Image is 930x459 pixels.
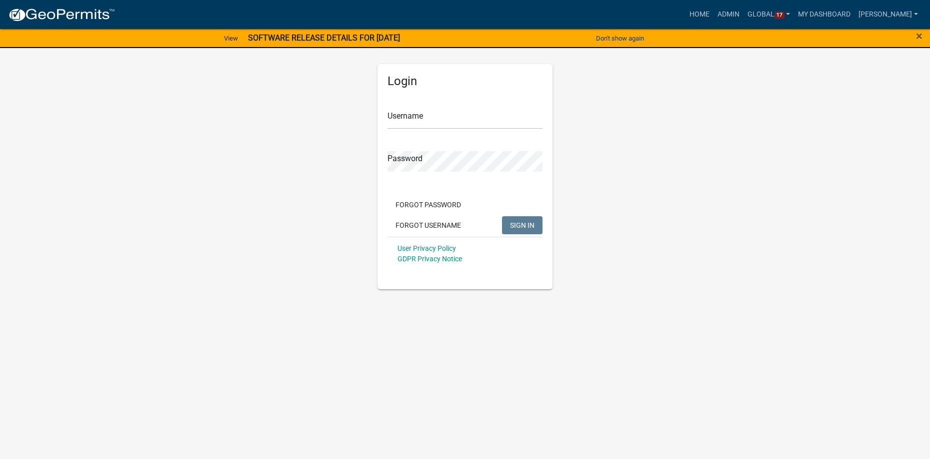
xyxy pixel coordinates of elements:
button: Close [916,30,922,42]
a: Home [685,5,713,24]
button: Don't show again [592,30,648,47]
span: 17 [774,12,784,20]
button: Forgot Password [387,196,469,214]
button: SIGN IN [502,216,542,234]
span: × [916,29,922,43]
a: User Privacy Policy [397,244,456,252]
a: Global17 [743,5,794,24]
a: View [220,30,242,47]
a: GDPR Privacy Notice [397,255,462,263]
a: [PERSON_NAME] [854,5,922,24]
a: Admin [713,5,743,24]
h5: Login [387,74,542,89]
a: My Dashboard [794,5,854,24]
button: Forgot Username [387,216,469,234]
span: SIGN IN [510,221,534,229]
strong: SOFTWARE RELEASE DETAILS FOR [DATE] [248,33,400,43]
